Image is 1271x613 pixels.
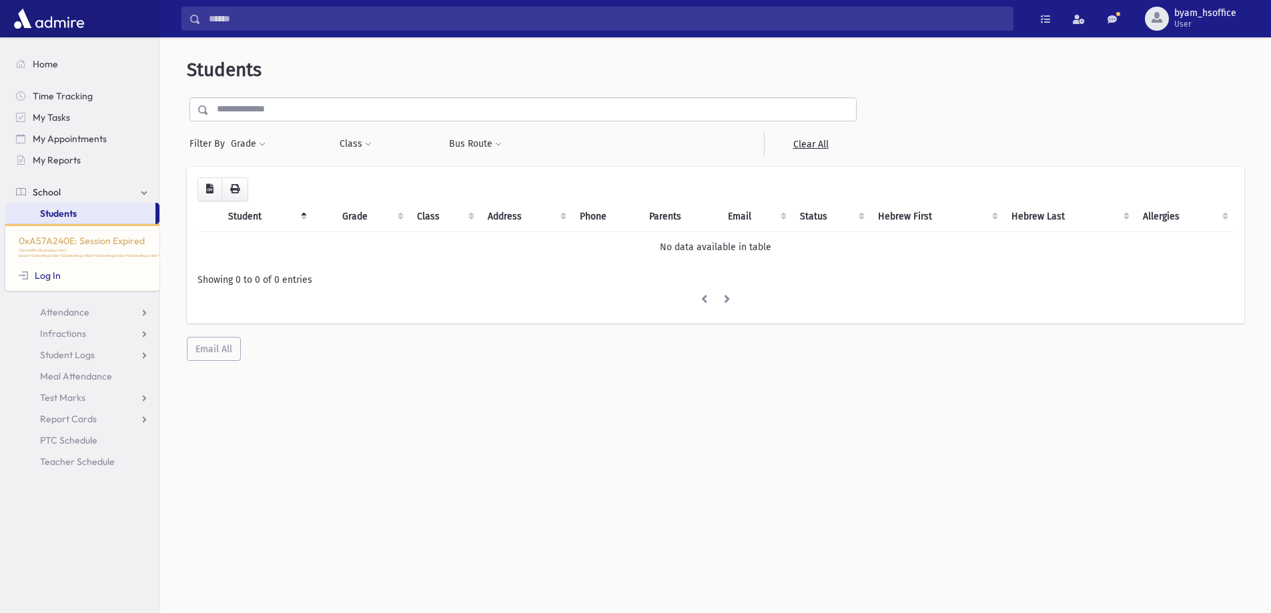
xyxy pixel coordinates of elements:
[339,132,372,156] button: Class
[5,323,159,344] a: Infractions
[40,434,97,446] span: PTC Schedule
[33,90,93,102] span: Time Tracking
[5,53,159,75] a: Home
[5,149,159,171] a: My Reports
[5,344,159,366] a: Student Logs
[197,177,222,201] button: CSV
[40,370,112,382] span: Meal Attendance
[197,273,1234,287] div: Showing 0 to 0 of 0 entries
[40,306,89,318] span: Attendance
[5,301,159,323] a: Attendance
[33,186,61,198] span: School
[33,133,107,145] span: My Appointments
[1174,8,1236,19] span: byam_hsoffice
[5,203,155,224] a: Students
[33,58,58,70] span: Home
[572,201,641,232] th: Phone
[409,201,480,232] th: Class: activate to sort column ascending
[40,349,95,361] span: Student Logs
[480,201,572,232] th: Address: activate to sort column ascending
[5,85,159,107] a: Time Tracking
[40,207,77,219] span: Students
[220,201,312,232] th: Student: activate to sort column descending
[40,392,85,404] span: Test Marks
[720,201,792,232] th: Email: activate to sort column ascending
[5,366,159,387] a: Meal Attendance
[201,7,1013,31] input: Search
[189,137,230,151] span: Filter By
[5,430,159,451] a: PTC Schedule
[222,177,248,201] button: Print
[1135,201,1234,232] th: Allergies: activate to sort column ascending
[5,451,159,472] a: Teacher Schedule
[5,181,159,203] a: School
[11,5,87,32] img: AdmirePro
[187,337,241,361] button: Email All
[870,201,1003,232] th: Hebrew First: activate to sort column ascending
[448,132,502,156] button: Bus Route
[40,413,97,425] span: Report Cards
[33,111,70,123] span: My Tasks
[5,408,159,430] a: Report Cards
[19,269,61,281] a: Log In
[5,387,159,408] a: Test Marks
[5,224,159,291] div: 0xA57A240E: Session Expired
[792,201,870,232] th: Status: activate to sort column ascending
[19,248,146,258] p: /School/REG/RegDisplayIndex?Search=&SelectRegGrdIds=13&SelectRegGrdIds=14&SelectRegGrdIds=15&Sele...
[187,59,262,81] span: Students
[1003,201,1135,232] th: Hebrew Last: activate to sort column ascending
[230,132,266,156] button: Grade
[5,107,159,128] a: My Tasks
[334,201,409,232] th: Grade: activate to sort column ascending
[5,128,159,149] a: My Appointments
[764,132,857,156] a: Clear All
[641,201,721,232] th: Parents
[40,328,86,340] span: Infractions
[1174,19,1236,29] span: User
[40,456,115,468] span: Teacher Schedule
[33,154,81,166] span: My Reports
[197,231,1234,262] td: No data available in table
